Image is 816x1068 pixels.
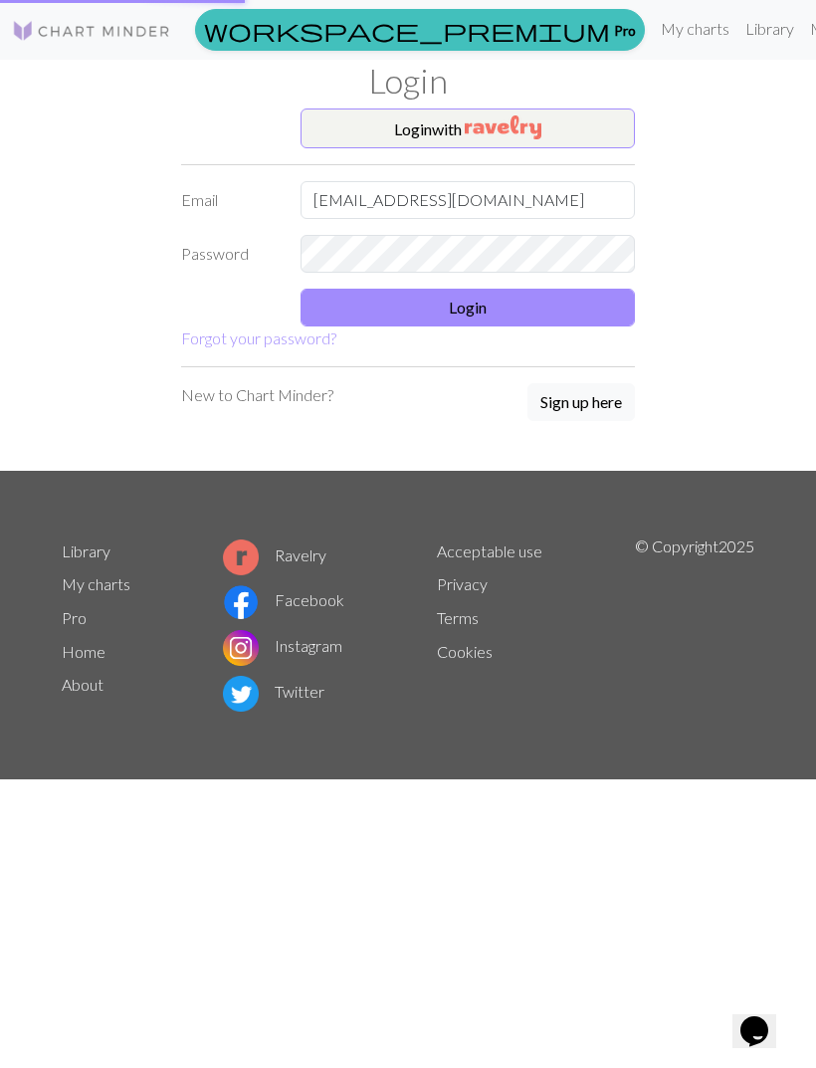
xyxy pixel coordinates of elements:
a: Pro [62,608,87,627]
label: Email [169,181,289,219]
img: Logo [12,19,171,43]
span: workspace_premium [204,16,610,44]
img: Facebook logo [223,584,259,620]
a: Pro [195,9,645,51]
iframe: chat widget [732,988,796,1048]
a: Sign up here [527,383,635,423]
a: My charts [653,9,737,49]
img: Twitter logo [223,676,259,712]
img: Ravelry [465,115,541,139]
img: Ravelry logo [223,539,259,575]
button: Sign up here [527,383,635,421]
a: Acceptable use [437,541,542,560]
a: Home [62,642,105,661]
a: Ravelry [223,545,326,564]
a: Facebook [223,590,344,609]
label: Password [169,235,289,273]
a: Cookies [437,642,493,661]
h1: Login [50,60,766,101]
a: Forgot your password? [181,328,336,347]
button: Loginwith [301,108,635,148]
a: Library [62,541,110,560]
p: New to Chart Minder? [181,383,333,407]
img: Instagram logo [223,630,259,666]
a: Terms [437,608,479,627]
a: Instagram [223,636,342,655]
a: About [62,675,103,694]
a: My charts [62,574,130,593]
a: Twitter [223,682,324,701]
a: Privacy [437,574,488,593]
button: Login [301,289,635,326]
a: Library [737,9,802,49]
p: © Copyright 2025 [635,534,754,716]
